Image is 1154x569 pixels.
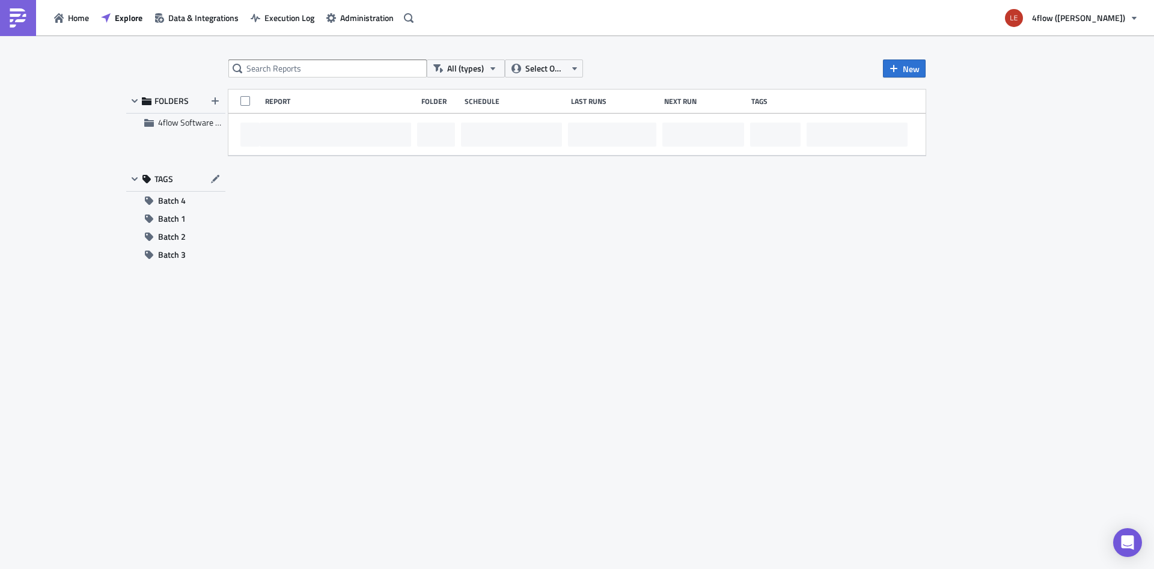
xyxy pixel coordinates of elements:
[245,8,320,27] button: Execution Log
[68,11,89,24] span: Home
[883,59,926,78] button: New
[525,62,566,75] span: Select Owner
[264,11,314,24] span: Execution Log
[126,228,225,246] button: Batch 2
[427,59,505,78] button: All (types)
[228,59,427,78] input: Search Reports
[505,59,583,78] button: Select Owner
[465,97,564,106] div: Schedule
[998,5,1145,31] button: 4flow ([PERSON_NAME])
[265,97,415,106] div: Report
[158,192,186,210] span: Batch 4
[158,210,186,228] span: Batch 1
[664,97,745,106] div: Next Run
[95,8,148,27] button: Explore
[158,228,186,246] span: Batch 2
[447,62,484,75] span: All (types)
[148,8,245,27] button: Data & Integrations
[115,11,142,24] span: Explore
[903,62,920,75] span: New
[154,174,173,184] span: TAGS
[126,246,225,264] button: Batch 3
[48,8,95,27] button: Home
[1032,11,1125,24] span: 4flow ([PERSON_NAME])
[8,8,28,28] img: PushMetrics
[1004,8,1024,28] img: Avatar
[126,192,225,210] button: Batch 4
[158,116,232,129] span: 4flow Software KAM
[168,11,239,24] span: Data & Integrations
[158,246,186,264] span: Batch 3
[421,97,459,106] div: Folder
[340,11,394,24] span: Administration
[1113,528,1142,557] div: Open Intercom Messenger
[751,97,801,106] div: Tags
[126,210,225,228] button: Batch 1
[571,97,659,106] div: Last Runs
[154,96,189,106] span: FOLDERS
[320,8,400,27] button: Administration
